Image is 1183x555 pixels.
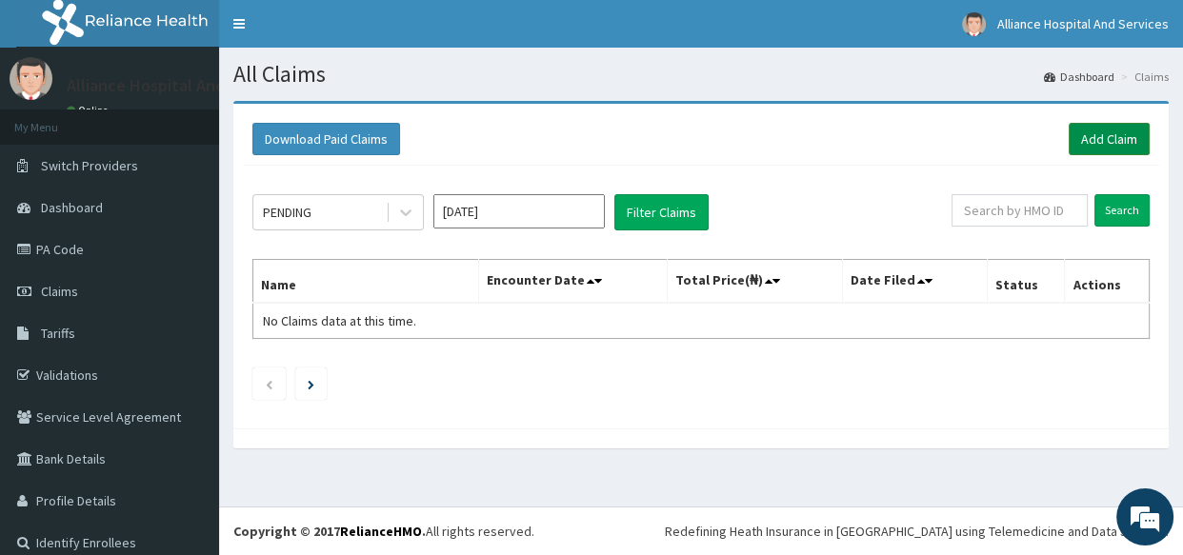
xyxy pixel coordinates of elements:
li: Claims [1116,69,1169,85]
span: Switch Providers [41,157,138,174]
strong: Copyright © 2017 . [233,523,426,540]
span: No Claims data at this time. [263,312,416,329]
button: Download Paid Claims [252,123,400,155]
h1: All Claims [233,62,1169,87]
th: Encounter Date [479,260,668,304]
button: Filter Claims [614,194,709,230]
th: Date Filed [842,260,987,304]
th: Actions [1065,260,1150,304]
a: Add Claim [1069,123,1150,155]
th: Total Price(₦) [668,260,843,304]
footer: All rights reserved. [219,506,1183,555]
a: Online [67,104,112,117]
a: Previous page [265,375,273,392]
div: PENDING [263,203,311,222]
input: Select Month and Year [433,194,605,228]
span: Tariffs [41,325,75,342]
a: RelianceHMO [340,523,422,540]
a: Dashboard [1044,69,1114,85]
th: Status [987,260,1065,304]
a: Next page [308,375,314,392]
span: Claims [41,283,78,300]
input: Search by HMO ID [952,194,1088,227]
p: Alliance Hospital And Services [67,77,291,94]
img: User Image [10,57,52,100]
div: Redefining Heath Insurance in [GEOGRAPHIC_DATA] using Telemedicine and Data Science! [665,522,1169,541]
img: User Image [962,12,986,36]
span: Dashboard [41,199,103,216]
input: Search [1094,194,1150,227]
span: Alliance Hospital And Services [997,15,1169,32]
th: Name [253,260,479,304]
